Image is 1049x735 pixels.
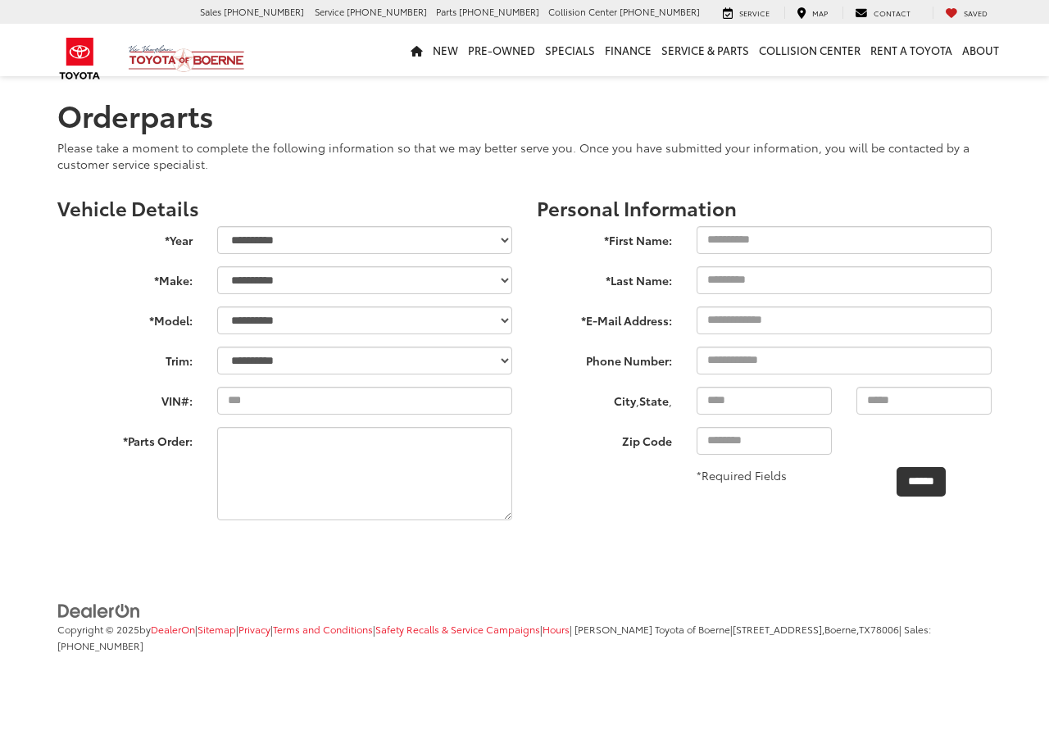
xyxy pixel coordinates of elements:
span: | [236,622,270,636]
span: [PHONE_NUMBER] [620,5,700,18]
a: Pre-Owned [463,24,540,76]
span: | [270,622,373,636]
a: Sitemap [198,622,236,636]
a: About [957,24,1004,76]
a: Privacy [238,622,270,636]
a: Home [406,24,428,76]
span: Contact [874,7,910,18]
label: Zip Code [524,427,684,449]
span: Parts [436,5,456,18]
span: TX [859,622,870,636]
span: | [195,622,236,636]
label: VIN#: [45,387,205,409]
a: Service [711,7,782,20]
a: DealerOn Home Page [151,622,195,636]
label: Phone Number: [524,347,684,369]
img: Toyota [49,32,111,85]
p: Please take a moment to complete the following information so that we may better serve you. Once ... [57,139,992,172]
span: , , [524,387,684,413]
a: Finance [600,24,656,76]
a: Rent a Toyota [865,24,957,76]
label: *Year [45,226,205,248]
span: | [540,622,570,636]
a: Collision Center [754,24,865,76]
span: [PHONE_NUMBER] [347,5,427,18]
img: Vic Vaughan Toyota of Boerne [128,44,245,73]
a: New [428,24,463,76]
span: | [PERSON_NAME] Toyota of Boerne [570,622,730,636]
label: City [614,392,636,409]
label: *Last Name: [524,266,684,288]
label: Trim: [45,347,205,369]
label: State [639,392,669,409]
h3: Personal Information [537,197,992,218]
span: Sales [200,5,221,18]
a: Service & Parts: Opens in a new tab [656,24,754,76]
label: *Model: [45,306,205,329]
span: by [139,622,195,636]
span: | [373,622,540,636]
a: Specials [540,24,600,76]
a: Map [784,7,840,20]
span: Saved [964,7,988,18]
label: *First Name: [524,226,684,248]
div: *Required Fields [684,467,804,483]
label: *E-Mail Address: [524,306,684,329]
a: Contact [842,7,923,20]
span: 78006 [870,622,899,636]
a: Hours [543,622,570,636]
span: [PHONE_NUMBER] [57,638,143,652]
span: [PHONE_NUMBER] [459,5,539,18]
span: Collision Center [548,5,617,18]
h1: Orderparts [57,98,992,131]
span: | [730,622,899,636]
span: Map [812,7,828,18]
span: Service [739,7,770,18]
span: [PHONE_NUMBER] [224,5,304,18]
h3: Vehicle Details [57,197,512,218]
a: My Saved Vehicles [933,7,1000,20]
span: Boerne, [824,622,859,636]
span: Service [315,5,344,18]
img: DealerOn [57,602,141,620]
span: [STREET_ADDRESS], [733,622,824,636]
a: DealerOn [57,601,141,618]
span: Copyright © 2025 [57,622,139,636]
label: *Parts Order: [45,427,205,449]
a: Safety Recalls & Service Campaigns, Opens in a new tab [375,622,540,636]
label: *Make: [45,266,205,288]
a: Terms and Conditions [273,622,373,636]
